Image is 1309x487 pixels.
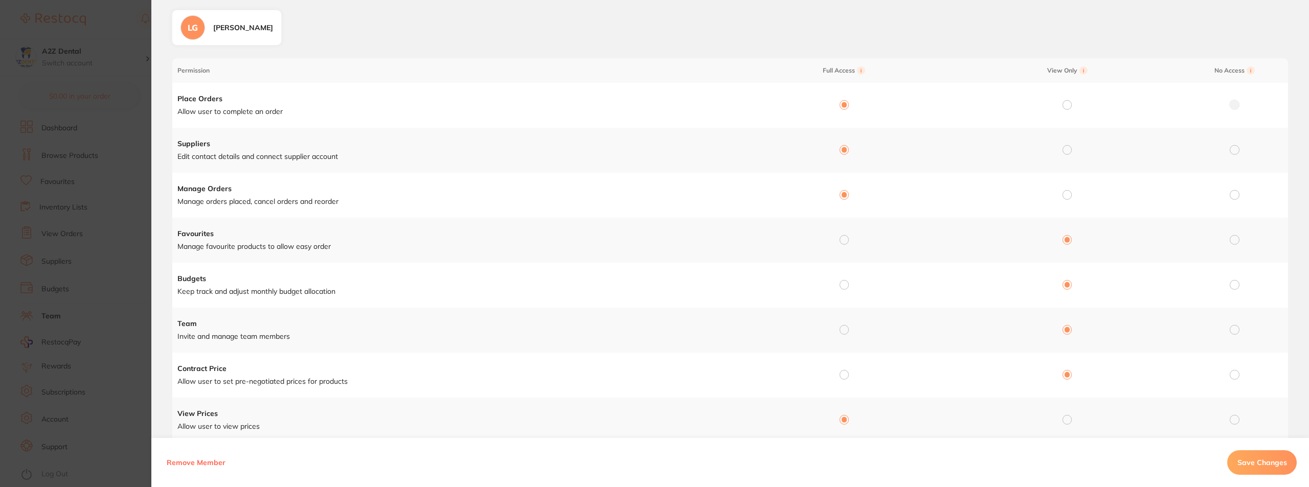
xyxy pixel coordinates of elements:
span: No Access [1182,66,1288,75]
h4: Team [177,319,730,329]
p: Keep track and adjust monthly budget allocation [177,287,730,297]
h4: Budgets [177,274,730,284]
span: Full Access [735,66,953,75]
p: Manage favourite products to allow easy order [177,242,730,252]
h4: Contract Price [177,364,730,374]
p: Allow user to complete an order [177,107,730,117]
span: Save Changes [1237,458,1287,467]
p: Edit contact details and connect supplier account [177,152,730,162]
h4: View Prices [177,409,730,419]
button: Save Changes [1227,450,1297,475]
h4: Manage Orders [177,184,730,194]
h4: Favourites [177,229,730,239]
p: Invite and manage team members [177,332,730,342]
p: Manage orders placed, cancel orders and reorder [177,197,730,207]
span: Permission [177,67,730,74]
span: Remove Member [167,458,225,467]
h4: Place Orders [177,94,730,104]
button: Remove Member [164,450,229,475]
p: Allow user to set pre-negotiated prices for products [177,377,730,387]
div: LG [180,15,205,40]
p: Allow user to view prices [177,422,730,432]
span: View Only [958,66,1176,75]
h4: Suppliers [177,139,730,149]
div: [PERSON_NAME] [213,23,273,33]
